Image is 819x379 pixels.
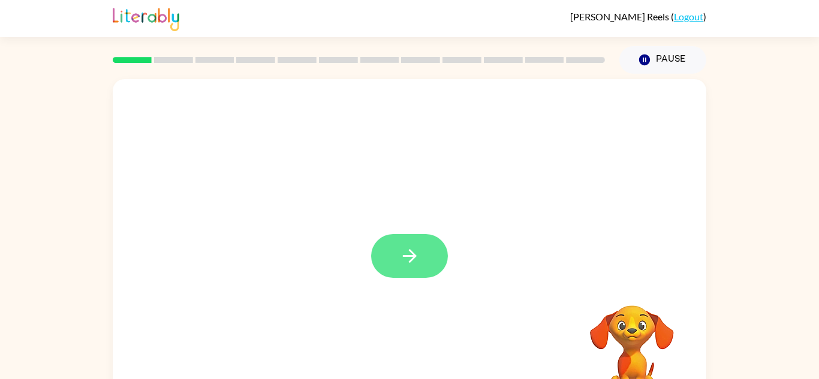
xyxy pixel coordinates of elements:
[674,11,703,22] a: Logout
[113,5,179,31] img: Literably
[619,46,706,74] button: Pause
[570,11,706,22] div: ( )
[570,11,671,22] span: [PERSON_NAME] Reels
